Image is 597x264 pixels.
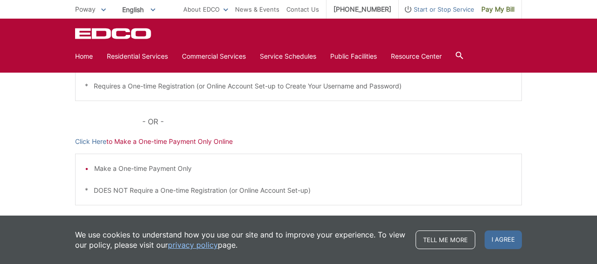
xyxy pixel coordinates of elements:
[183,4,228,14] a: About EDCO
[85,185,512,196] p: * DOES NOT Require a One-time Registration (or Online Account Set-up)
[115,2,162,17] span: English
[168,240,218,250] a: privacy policy
[485,230,522,249] span: I agree
[94,163,512,174] li: Make a One-time Payment Only
[235,4,279,14] a: News & Events
[107,51,168,61] a: Residential Services
[75,28,153,39] a: EDCD logo. Return to the homepage.
[75,230,406,250] p: We use cookies to understand how you use our site and to improve your experience. To view our pol...
[142,115,522,128] p: - OR -
[75,136,522,147] p: to Make a One-time Payment Only Online
[75,51,93,61] a: Home
[75,136,106,147] a: Click Here
[75,5,96,13] span: Poway
[286,4,319,14] a: Contact Us
[330,51,377,61] a: Public Facilities
[391,51,442,61] a: Resource Center
[85,81,512,91] p: * Requires a One-time Registration (or Online Account Set-up to Create Your Username and Password)
[416,230,475,249] a: Tell me more
[182,51,246,61] a: Commercial Services
[260,51,316,61] a: Service Schedules
[481,4,514,14] span: Pay My Bill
